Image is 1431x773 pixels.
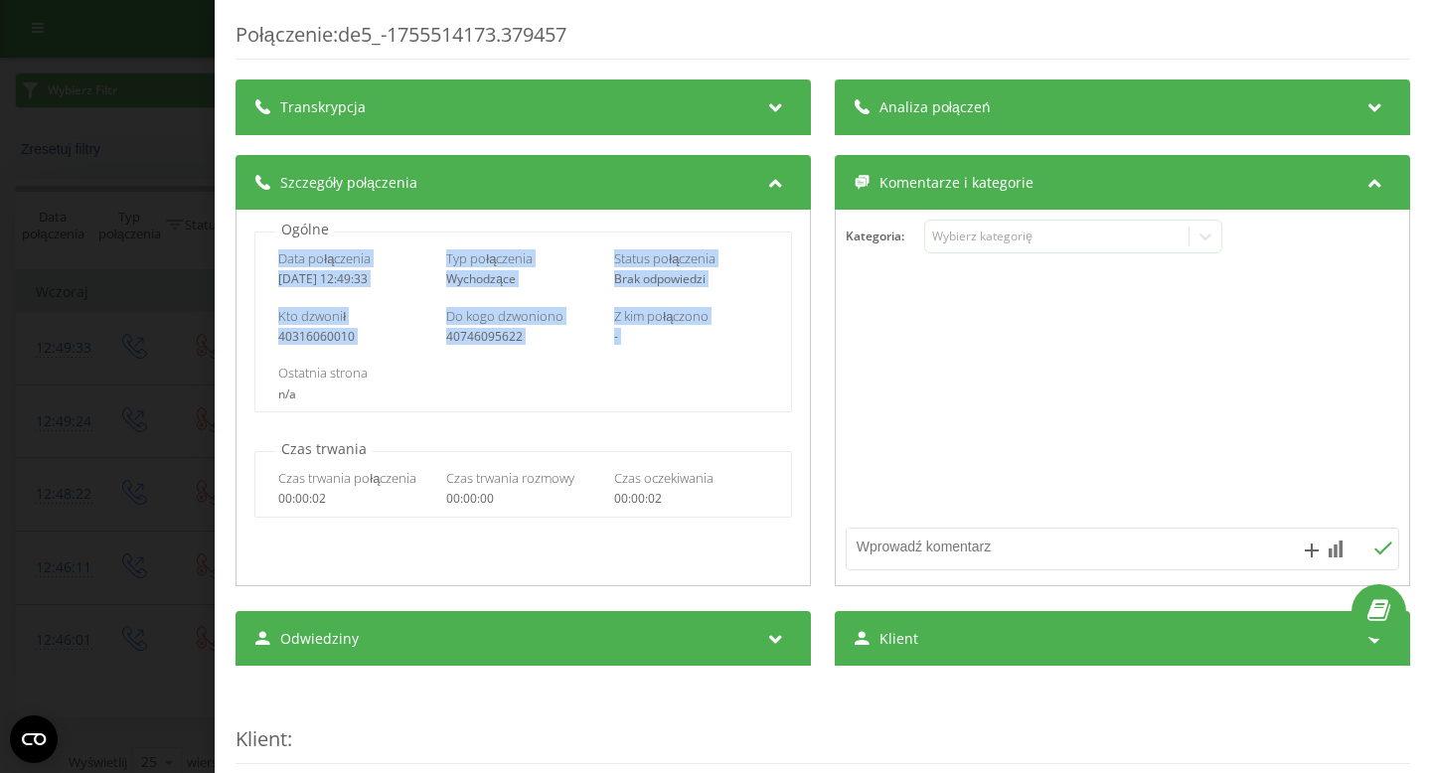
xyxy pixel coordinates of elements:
p: Ogólne [276,220,334,239]
div: 00:00:02 [614,492,768,506]
h4: Kategoria : [846,230,924,243]
div: : [236,686,1410,764]
span: Do kogo dzwoniono [446,307,563,325]
div: [DATE] 12:49:33 [278,272,432,286]
span: Status połączenia [614,249,715,267]
span: Czas trwania połączenia [278,469,416,487]
div: Połączenie : de5_-1755514173.379457 [236,21,1410,60]
span: Data połączenia [278,249,371,267]
span: Odwiedziny [280,629,359,649]
div: 40316060010 [278,330,432,344]
span: Ostatnia strona [278,364,368,382]
p: Czas trwania [276,439,372,459]
span: Transkrypcja [280,97,366,117]
span: Czas trwania rozmowy [446,469,574,487]
span: Klient [236,725,287,752]
div: 00:00:02 [278,492,432,506]
div: - [614,330,768,344]
div: 40746095622 [446,330,600,344]
span: Typ połączenia [446,249,533,267]
span: Z kim połączono [614,307,709,325]
span: Kto dzwonił [278,307,346,325]
span: Wychodzące [446,270,516,287]
div: n/a [278,387,767,401]
span: Komentarze i kategorie [879,173,1033,193]
span: Czas oczekiwania [614,469,714,487]
span: Szczegóły połączenia [280,173,417,193]
div: 00:00:00 [446,492,600,506]
button: Open CMP widget [10,715,58,763]
span: Analiza połączeń [879,97,991,117]
div: Wybierz kategorię [932,229,1181,244]
span: Klient [879,629,918,649]
span: Brak odpowiedzi [614,270,706,287]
